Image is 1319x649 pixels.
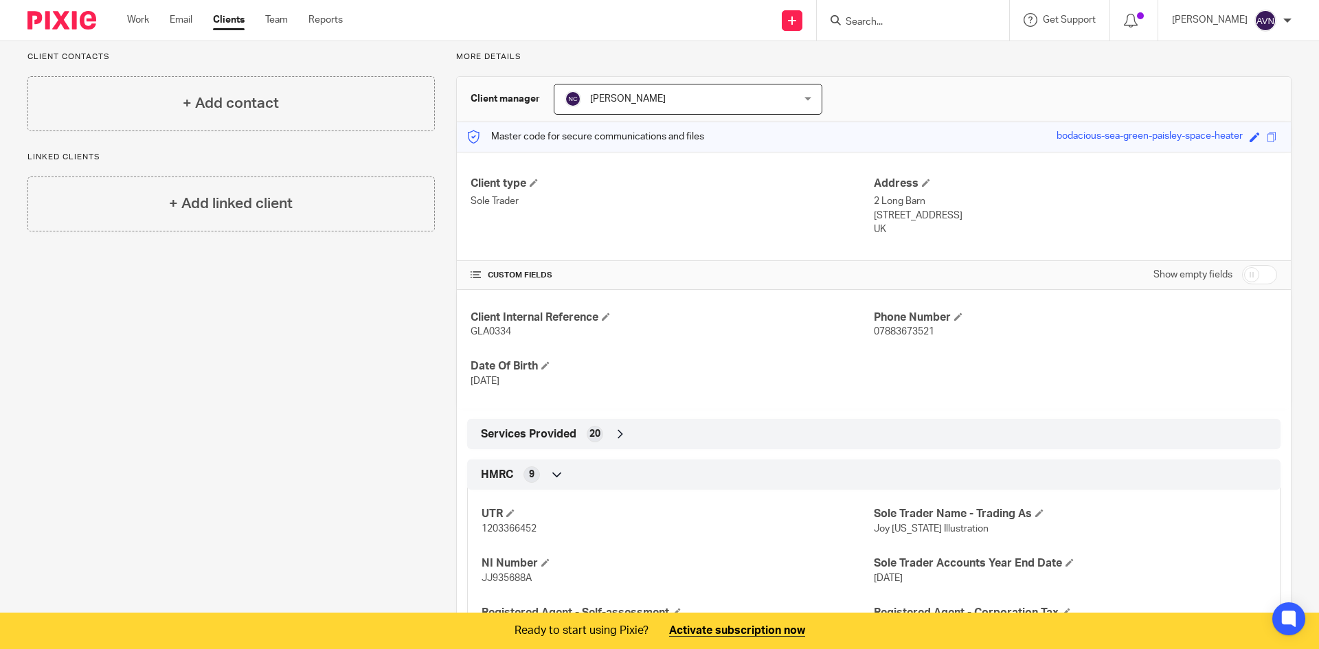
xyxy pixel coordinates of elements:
[27,11,96,30] img: Pixie
[874,556,1266,571] h4: Sole Trader Accounts Year End Date
[874,573,903,583] span: [DATE]
[529,468,534,481] span: 9
[213,13,245,27] a: Clients
[471,376,499,386] span: [DATE]
[265,13,288,27] a: Team
[482,573,532,583] span: JJ935688A
[874,223,1277,236] p: UK
[844,16,968,29] input: Search
[565,91,581,107] img: svg%3E
[1153,268,1232,282] label: Show empty fields
[874,507,1266,521] h4: Sole Trader Name - Trading As
[590,94,666,104] span: [PERSON_NAME]
[874,310,1277,325] h4: Phone Number
[1043,15,1096,25] span: Get Support
[27,152,435,163] p: Linked clients
[471,327,511,337] span: GLA0334
[27,52,435,62] p: Client contacts
[471,177,874,191] h4: Client type
[482,524,537,534] span: 1203366452
[481,468,513,482] span: HMRC
[456,52,1292,62] p: More details
[589,427,600,441] span: 20
[169,193,293,214] h4: + Add linked client
[1057,129,1243,145] div: bodacious-sea-green-paisley-space-heater
[482,556,874,571] h4: NI Number
[482,606,874,620] h4: Registered Agent - Self-assessment
[1172,13,1248,27] p: [PERSON_NAME]
[471,92,540,106] h3: Client manager
[874,209,1277,223] p: [STREET_ADDRESS]
[467,130,704,144] p: Master code for secure communications and files
[471,310,874,325] h4: Client Internal Reference
[308,13,343,27] a: Reports
[471,270,874,281] h4: CUSTOM FIELDS
[874,606,1266,620] h4: Registered Agent - Corporation Tax
[471,359,874,374] h4: Date Of Birth
[874,327,934,337] span: 07883673521
[874,194,1277,208] p: 2 Long Barn
[1254,10,1276,32] img: svg%3E
[471,194,874,208] p: Sole Trader
[874,177,1277,191] h4: Address
[874,524,989,534] span: Joy [US_STATE] Illustration
[127,13,149,27] a: Work
[482,507,874,521] h4: UTR
[170,13,192,27] a: Email
[183,93,279,114] h4: + Add contact
[481,427,576,442] span: Services Provided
